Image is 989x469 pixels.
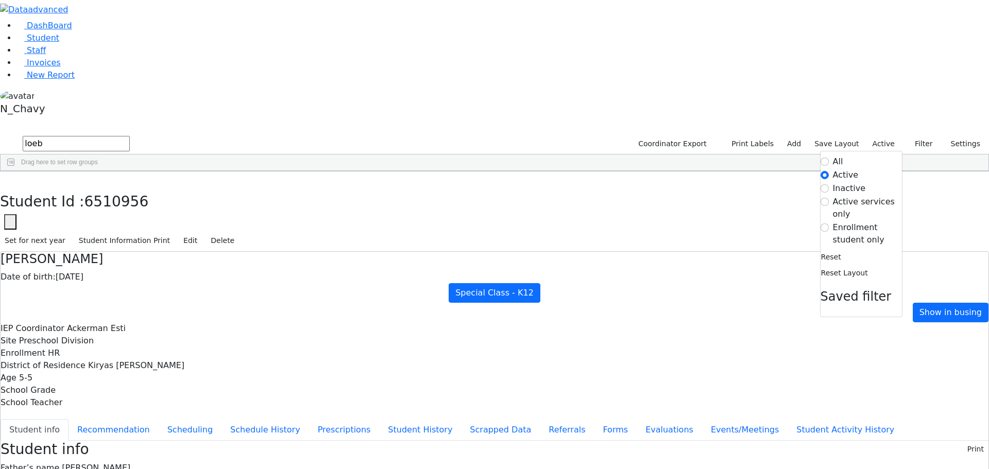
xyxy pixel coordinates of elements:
[1,372,16,384] label: Age
[821,289,892,304] span: Saved filter
[206,233,239,249] button: Delete
[833,155,843,168] label: All
[540,419,594,441] button: Referrals
[821,249,842,265] button: Reset
[27,45,46,55] span: Staff
[833,196,902,220] label: Active services only
[1,347,45,359] label: Enrollment
[594,419,637,441] button: Forms
[833,221,902,246] label: Enrollment student only
[16,45,46,55] a: Staff
[88,360,184,370] span: Kiryas [PERSON_NAME]
[309,419,380,441] button: Prescriptions
[19,336,94,345] span: Preschool Division
[1,396,62,409] label: School Teacher
[16,58,61,67] a: Invoices
[821,265,868,281] button: Reset Layout
[27,21,72,30] span: DashBoard
[461,419,540,441] button: Scrapped Data
[1,322,64,335] label: IEP Coordinator
[16,70,75,80] a: New Report
[919,307,982,317] span: Show in busing
[913,303,988,322] a: Show in busing
[788,419,903,441] button: Student Activity History
[1,384,56,396] label: School Grade
[868,136,899,152] label: Active
[48,348,60,358] span: HR
[810,136,863,152] button: Save Layout
[1,419,69,441] button: Student info
[159,419,221,441] button: Scheduling
[27,58,61,67] span: Invoices
[720,136,778,152] button: Print Labels
[937,136,985,152] button: Settings
[69,419,159,441] button: Recommendation
[221,419,309,441] button: Schedule History
[820,151,902,317] div: Settings
[1,271,56,283] label: Date of birth:
[821,223,829,232] input: Enrollment student only
[1,252,988,267] h4: [PERSON_NAME]
[632,136,711,152] button: Coordinator Export
[782,136,806,152] a: Add
[379,419,461,441] button: Student History
[23,136,130,151] input: Search
[19,373,32,383] span: 5-5
[821,158,829,166] input: All
[449,283,540,303] a: Special Class - K12
[1,335,16,347] label: Site
[179,233,202,249] button: Edit
[821,198,829,206] input: Active services only
[637,419,702,441] button: Evaluations
[27,33,59,43] span: Student
[1,441,89,458] h3: Student info
[702,419,788,441] button: Events/Meetings
[821,184,829,193] input: Inactive
[821,171,829,179] input: Active
[1,271,988,283] div: [DATE]
[963,441,988,457] button: Print
[21,159,98,166] span: Drag here to set row groups
[16,33,59,43] a: Student
[16,21,72,30] a: DashBoard
[67,323,126,333] span: Ackerman Esti
[27,70,75,80] span: New Report
[901,136,937,152] button: Filter
[1,359,86,372] label: District of Residence
[833,169,859,181] label: Active
[833,182,866,195] label: Inactive
[74,233,175,249] button: Student Information Print
[84,193,149,210] span: 6510956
